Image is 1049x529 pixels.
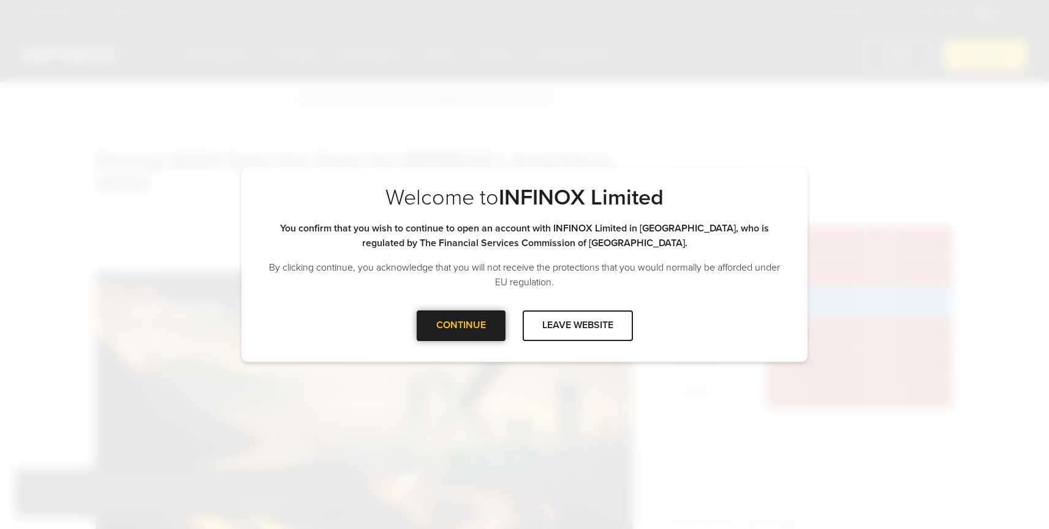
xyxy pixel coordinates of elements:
div: LEAVE WEBSITE [523,310,633,340]
strong: INFINOX Limited [499,184,664,211]
p: By clicking continue, you acknowledge that you will not receive the protections that you would no... [266,260,783,290]
p: Welcome to [266,184,783,211]
strong: You confirm that you wish to continue to open an account with INFINOX Limited in [GEOGRAPHIC_DATA... [280,222,769,249]
div: CONTINUE [417,310,506,340]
